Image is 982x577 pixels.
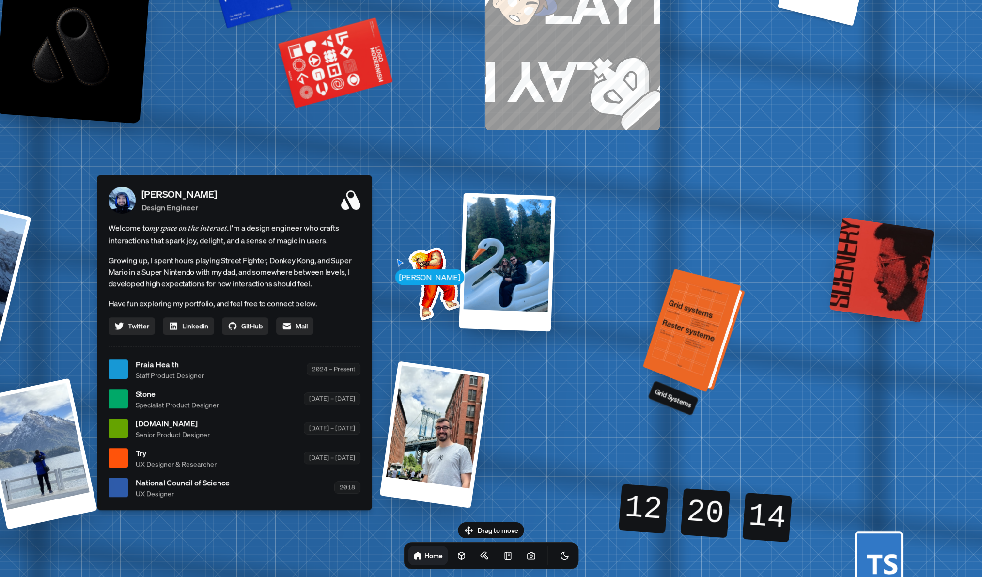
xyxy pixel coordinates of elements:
span: Specialist Product Designer [136,400,219,410]
span: Stone [136,388,219,400]
a: Mail [276,317,313,335]
h1: Home [424,551,443,560]
span: Try [136,447,217,459]
span: National Council of Science [136,477,230,488]
p: [PERSON_NAME] [141,187,217,202]
span: Linkedin [182,321,208,331]
p: Design Engineer [141,202,217,213]
div: 2024 – Present [307,363,360,375]
p: Growing up, I spent hours playing Street Fighter, Donkey Kong, and Super Mario in a Super Nintend... [109,254,360,289]
div: 2018 [334,482,360,494]
em: my space on the internet. [149,223,230,233]
span: UX Designer [136,488,230,499]
a: Home [408,546,448,565]
button: Toggle Theme [555,546,574,565]
a: Linkedin [163,317,214,335]
span: UX Designer & Researcher [136,459,217,469]
a: GitHub [222,317,268,335]
div: [DATE] – [DATE] [304,452,360,464]
img: Profile example [383,233,481,330]
span: Welcome to I'm a design engineer who crafts interactions that spark joy, delight, and a sense of ... [109,221,360,247]
span: Twitter [128,321,149,331]
img: Profile Picture [109,187,136,214]
span: Praia Health [136,359,204,370]
span: Mail [296,321,308,331]
span: GitHub [241,321,263,331]
p: Have fun exploring my portfolio, and feel free to connect below. [109,297,360,310]
div: [DATE] – [DATE] [304,422,360,435]
div: [DATE] – [DATE] [304,393,360,405]
a: Twitter [109,317,155,335]
p: Grid Systems [653,386,693,410]
span: [DOMAIN_NAME] [136,418,210,429]
span: Staff Product Designer [136,370,204,380]
span: Senior Product Designer [136,429,210,439]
